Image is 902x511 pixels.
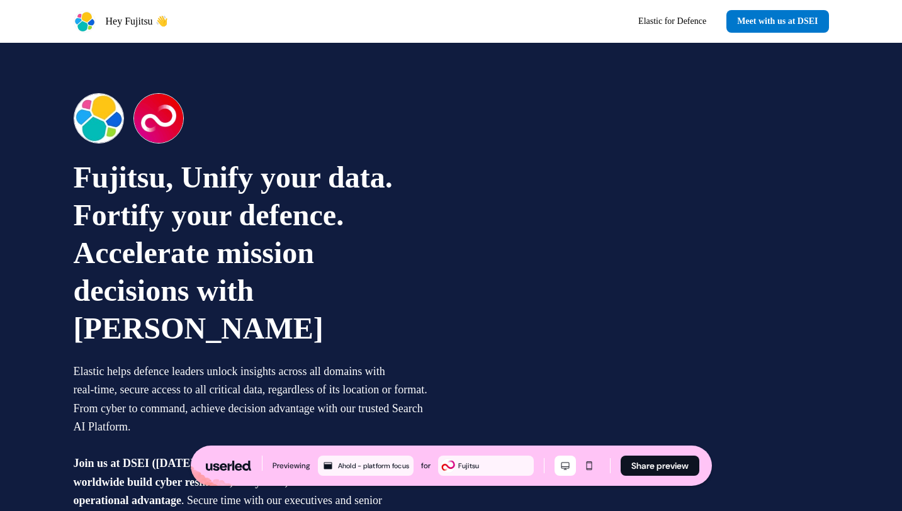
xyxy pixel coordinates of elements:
div: for [421,459,431,472]
div: Ahold - platform focus [338,460,411,471]
a: Meet with us at DSEI [726,10,828,33]
button: Desktop mode [555,456,576,476]
button: Share preview [621,456,699,476]
button: Mobile mode [578,456,600,476]
span: Join us at DSEI ([DATE]–[DATE]) to explore how Elastic helps Defence worldwide build cyber resili... [74,457,420,507]
div: Previewing [273,459,310,472]
span: real-time, secure access to all critical data, regardless of its location or format. From cyber t... [74,383,427,433]
p: Hey Fujitsu 👋 [106,14,168,29]
span: Elastic helps defence leaders unlock insights across all domains with [74,365,385,378]
a: Elastic for Defence [628,10,716,33]
div: Fujitsu [458,460,531,471]
p: Fujitsu, Unify your data. Fortify your defence. Accelerate mission decisions with [PERSON_NAME] [74,159,434,347]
